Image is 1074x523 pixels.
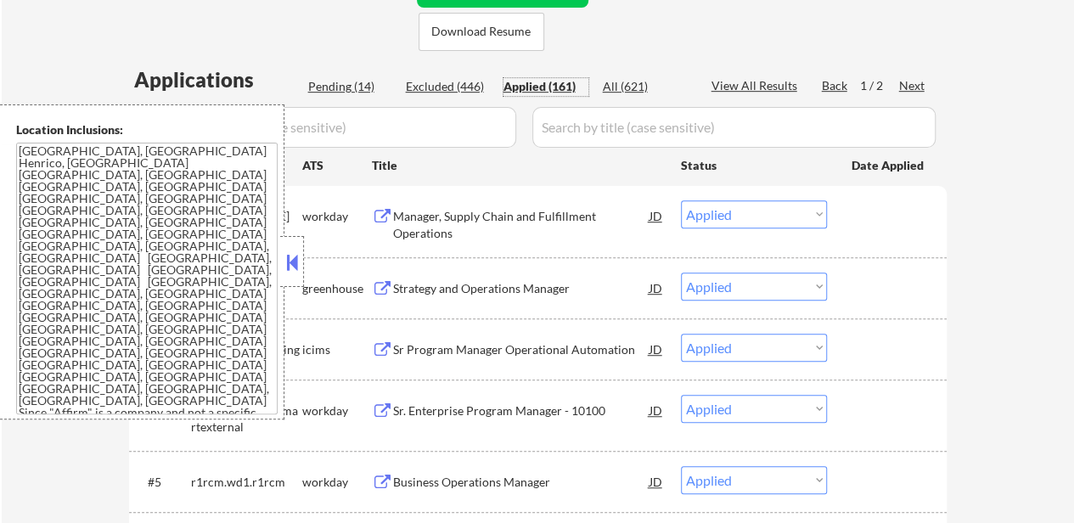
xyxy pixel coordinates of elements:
div: Sr. Enterprise Program Manager - 10100 [393,402,649,419]
div: workday [302,402,372,419]
div: icims [302,341,372,358]
div: workday [302,474,372,491]
div: 1 / 2 [860,77,899,94]
div: workday [302,208,372,225]
div: Status [681,149,827,180]
div: Date Applied [852,157,926,174]
div: View All Results [711,77,802,94]
button: Download Resume [419,13,544,51]
div: JD [648,334,665,364]
div: JD [648,395,665,425]
div: greenhouse [302,280,372,297]
div: All (621) [603,78,688,95]
div: Strategy and Operations Manager [393,280,649,297]
div: JD [648,466,665,497]
div: Next [899,77,926,94]
div: Sr Program Manager Operational Automation [393,341,649,358]
input: Search by title (case sensitive) [532,107,936,148]
div: JD [648,200,665,231]
div: Back [822,77,849,94]
div: Applied (161) [503,78,588,95]
div: Manager, Supply Chain and Fulfillment Operations [393,208,649,241]
div: Applications [134,70,302,90]
div: ATS [302,157,372,174]
div: Business Operations Manager [393,474,649,491]
div: #5 [148,474,177,491]
div: JD [648,273,665,303]
div: r1rcm.wd1.r1rcm [191,474,302,491]
div: Excluded (446) [406,78,491,95]
div: Location Inclusions: [16,121,278,138]
div: Title [372,157,665,174]
input: Search by company (case sensitive) [134,107,516,148]
div: Pending (14) [308,78,393,95]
